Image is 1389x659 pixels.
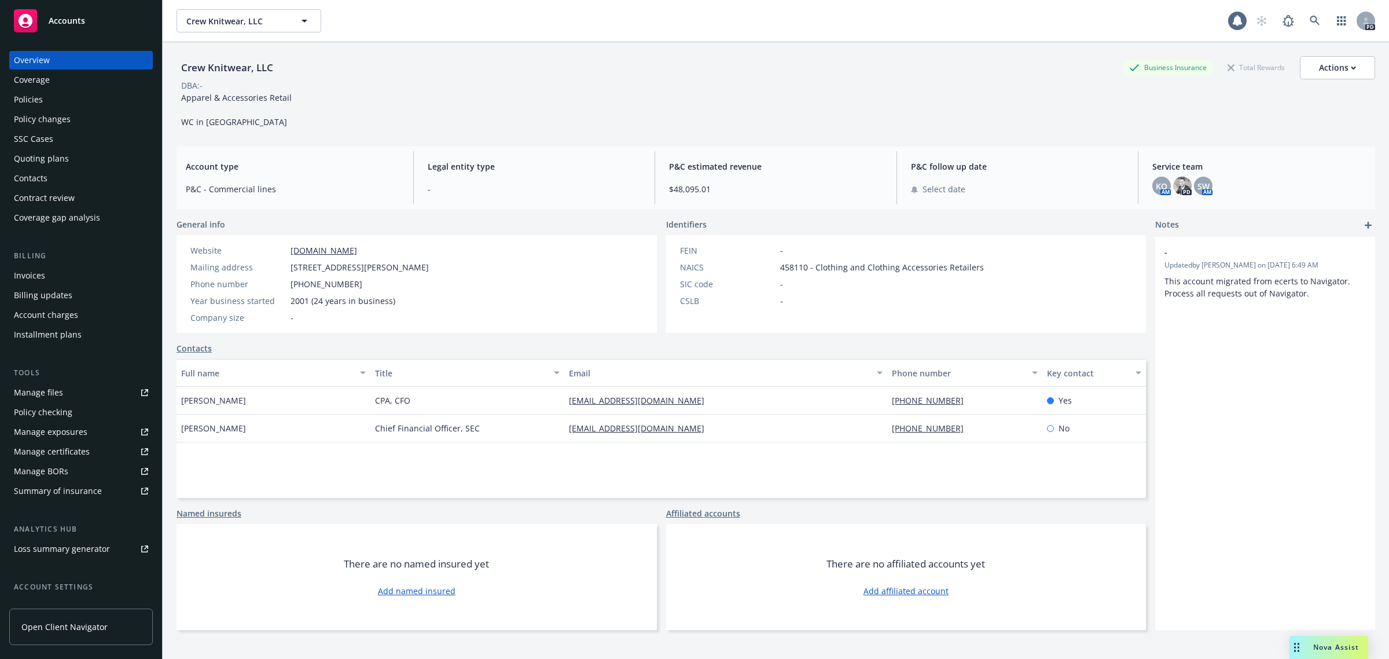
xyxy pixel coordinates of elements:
[14,71,50,89] div: Coverage
[1156,180,1167,192] span: KO
[190,261,286,273] div: Mailing address
[9,598,153,616] a: Service team
[181,367,353,379] div: Full name
[14,482,102,500] div: Summary of insurance
[14,462,68,481] div: Manage BORs
[1152,160,1366,173] span: Service team
[177,60,278,75] div: Crew Knitwear, LLC
[9,523,153,535] div: Analytics hub
[669,160,883,173] span: P&C estimated revenue
[911,160,1125,173] span: P&C follow up date
[291,245,357,256] a: [DOMAIN_NAME]
[9,540,153,558] a: Loss summary generator
[9,110,153,129] a: Policy changes
[14,130,53,148] div: SSC Cases
[1059,422,1070,434] span: No
[177,342,212,354] a: Contacts
[181,79,203,91] div: DBA: -
[9,266,153,285] a: Invoices
[190,278,286,290] div: Phone number
[892,367,1025,379] div: Phone number
[190,295,286,307] div: Year business started
[1197,180,1210,192] span: SW
[1313,642,1359,652] span: Nova Assist
[1330,9,1353,32] a: Switch app
[428,183,641,195] span: -
[14,423,87,441] div: Manage exposures
[666,218,707,230] span: Identifiers
[375,367,547,379] div: Title
[14,189,75,207] div: Contract review
[190,244,286,257] div: Website
[9,442,153,461] a: Manage certificates
[14,169,47,188] div: Contacts
[1222,60,1291,75] div: Total Rewards
[680,261,776,273] div: NAICS
[344,557,489,571] span: There are no named insured yet
[177,359,370,387] button: Full name
[1155,218,1179,232] span: Notes
[9,286,153,305] a: Billing updates
[892,423,973,434] a: [PHONE_NUMBER]
[9,71,153,89] a: Coverage
[9,423,153,441] span: Manage exposures
[680,295,776,307] div: CSLB
[370,359,564,387] button: Title
[887,359,1042,387] button: Phone number
[186,160,399,173] span: Account type
[780,278,783,290] span: -
[14,540,110,558] div: Loss summary generator
[9,5,153,37] a: Accounts
[892,395,973,406] a: [PHONE_NUMBER]
[378,585,455,597] a: Add named insured
[666,507,740,519] a: Affiliated accounts
[9,169,153,188] a: Contacts
[9,325,153,344] a: Installment plans
[1303,9,1326,32] a: Search
[14,383,63,402] div: Manage files
[14,325,82,344] div: Installment plans
[375,422,480,434] span: Chief Financial Officer, SEC
[291,261,429,273] span: [STREET_ADDRESS][PERSON_NAME]
[780,295,783,307] span: -
[14,51,50,69] div: Overview
[1361,218,1375,232] a: add
[177,507,241,519] a: Named insureds
[569,367,870,379] div: Email
[1059,394,1072,407] span: Yes
[291,312,293,324] span: -
[9,51,153,69] a: Overview
[9,581,153,593] div: Account settings
[14,149,69,168] div: Quoting plans
[863,585,949,597] a: Add affiliated account
[14,266,45,285] div: Invoices
[1173,177,1192,195] img: photo
[780,244,783,257] span: -
[9,462,153,481] a: Manage BORs
[186,15,286,27] span: Crew Knitwear, LLC
[14,306,78,324] div: Account charges
[14,90,43,109] div: Policies
[177,218,225,230] span: General info
[177,9,321,32] button: Crew Knitwear, LLC
[14,208,100,227] div: Coverage gap analysis
[826,557,985,571] span: There are no affiliated accounts yet
[680,278,776,290] div: SIC code
[9,482,153,500] a: Summary of insurance
[49,16,85,25] span: Accounts
[9,90,153,109] a: Policies
[680,244,776,257] div: FEIN
[14,403,72,422] div: Policy checking
[14,598,64,616] div: Service team
[9,130,153,148] a: SSC Cases
[428,160,641,173] span: Legal entity type
[669,183,883,195] span: $48,095.01
[291,295,395,307] span: 2001 (24 years in business)
[1164,276,1353,299] span: This account migrated from ecerts to Navigator. Process all requests out of Navigator.
[14,110,71,129] div: Policy changes
[1155,237,1375,309] div: -Updatedby [PERSON_NAME] on [DATE] 6:49 AMThis account migrated from ecerts to Navigator. Process...
[1164,246,1336,258] span: -
[21,621,108,633] span: Open Client Navigator
[181,422,246,434] span: [PERSON_NAME]
[9,383,153,402] a: Manage files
